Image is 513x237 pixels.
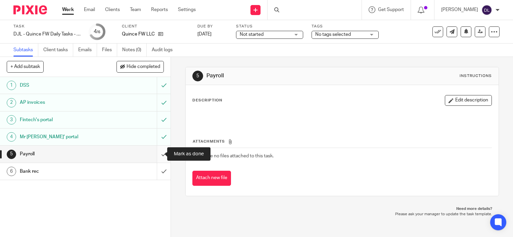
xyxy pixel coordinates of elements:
label: Status [236,24,303,29]
img: svg%3E [481,5,492,15]
span: Attachments [193,140,225,143]
span: Get Support [378,7,404,12]
a: Settings [178,6,196,13]
button: Attach new file [192,171,231,186]
h1: Mr [PERSON_NAME]' portal [20,132,107,142]
p: Need more details? [192,206,492,212]
a: Clients [105,6,120,13]
h1: AP invoices [20,97,107,107]
div: DJL - Quince FW Daily Tasks - [DATE] [13,31,81,37]
a: Subtasks [13,44,38,57]
div: 3 [7,115,16,125]
a: Notes (0) [122,44,147,57]
div: 5 [7,150,16,159]
span: [DATE] [197,32,212,36]
img: Pixie [13,5,47,14]
h1: Payroll [206,72,356,79]
span: There are no files attached to this task. [193,154,274,158]
p: Description [192,98,222,103]
a: Work [62,6,74,13]
a: Audit logs [152,44,178,57]
label: Due by [197,24,228,29]
div: 4 [94,28,100,35]
a: Emails [78,44,97,57]
span: Hide completed [127,64,160,70]
div: 2 [7,98,16,107]
button: + Add subtask [7,61,44,72]
p: Quince FW LLC [122,31,155,37]
h1: DSS [20,80,107,90]
div: 6 [7,167,16,176]
label: Tags [312,24,379,29]
div: 1 [7,81,16,90]
a: Files [102,44,117,57]
a: Client tasks [43,44,73,57]
button: Hide completed [116,61,164,72]
span: No tags selected [315,32,351,37]
div: Instructions [460,73,492,79]
a: Reports [151,6,168,13]
label: Task [13,24,81,29]
p: Please ask your manager to update the task template. [192,212,492,217]
h1: Bank rec [20,166,107,176]
h1: Fintech's portal [20,115,107,125]
h1: Payroll [20,149,107,159]
div: 4 [7,132,16,142]
a: Email [84,6,95,13]
a: Team [130,6,141,13]
label: Client [122,24,189,29]
button: Edit description [445,95,492,106]
p: [PERSON_NAME] [441,6,478,13]
div: DJL - Quince FW Daily Tasks - Wednesday [13,31,81,37]
span: Not started [240,32,264,37]
small: /6 [97,30,100,34]
div: 5 [192,71,203,81]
